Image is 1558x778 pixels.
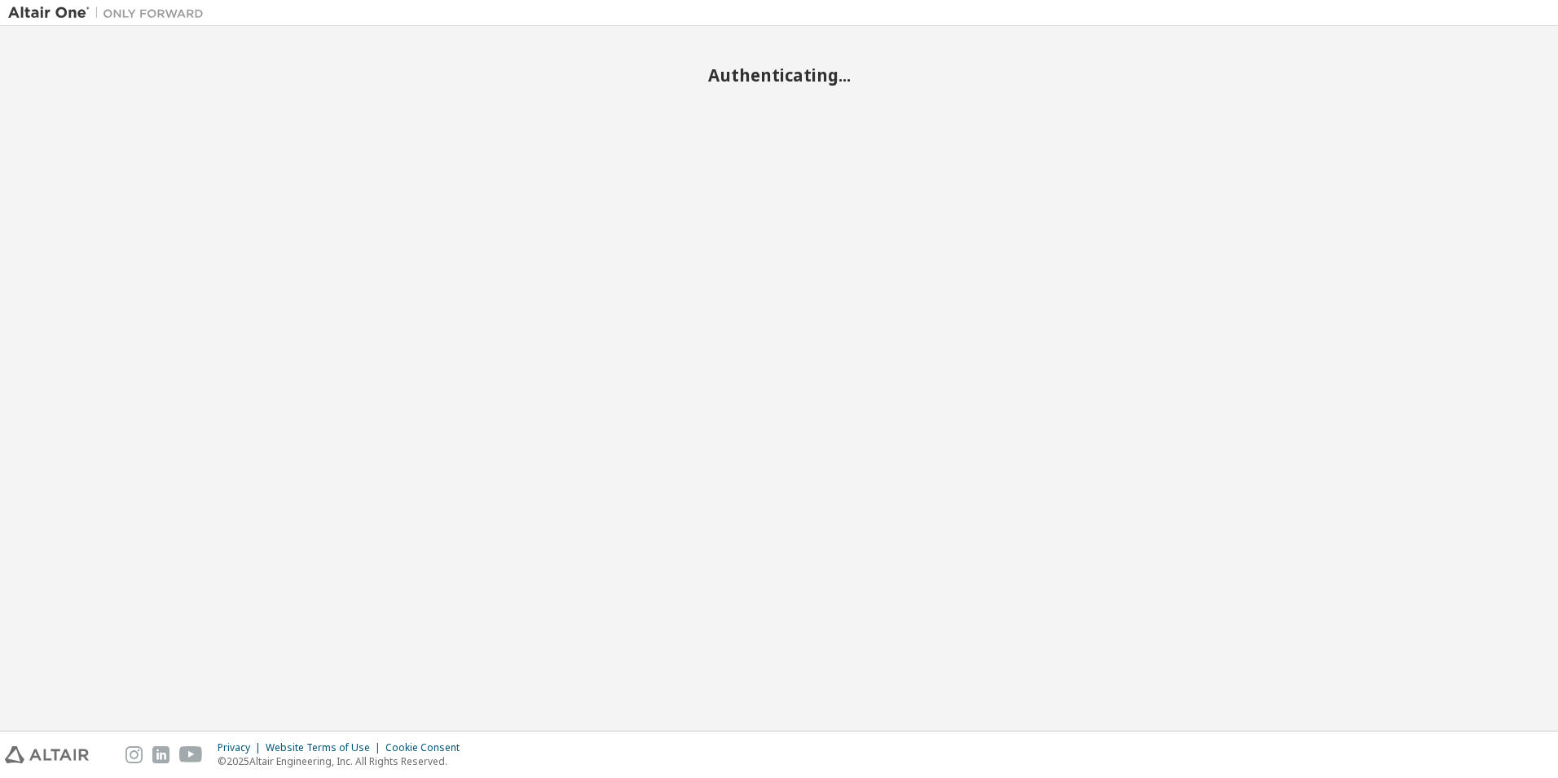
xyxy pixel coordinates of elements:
[152,746,169,763] img: linkedin.svg
[5,746,89,763] img: altair_logo.svg
[179,746,203,763] img: youtube.svg
[266,741,385,754] div: Website Terms of Use
[385,741,469,754] div: Cookie Consent
[8,64,1550,86] h2: Authenticating...
[218,754,469,768] p: © 2025 Altair Engineering, Inc. All Rights Reserved.
[8,5,212,21] img: Altair One
[125,746,143,763] img: instagram.svg
[218,741,266,754] div: Privacy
